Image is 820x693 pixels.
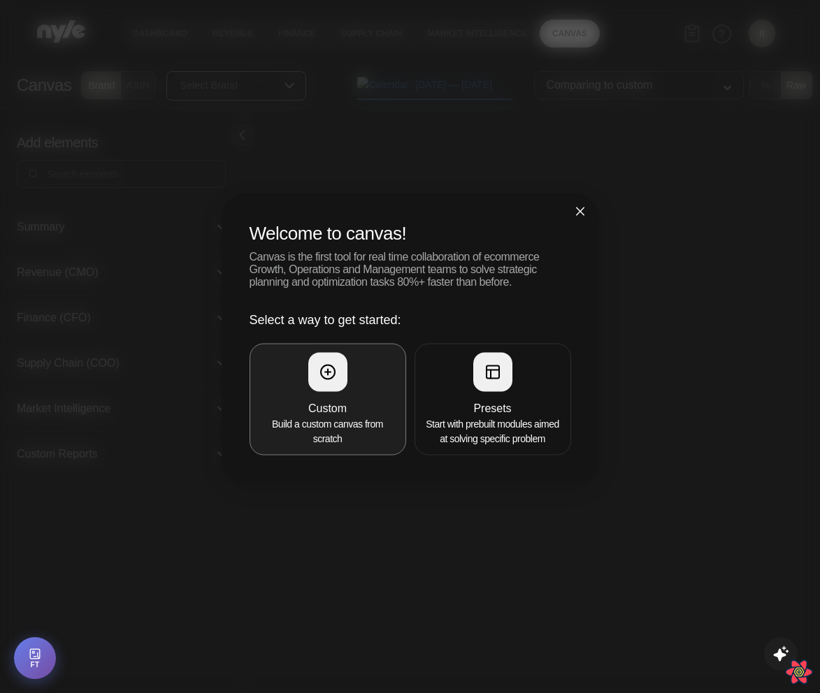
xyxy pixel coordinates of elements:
[14,637,56,679] button: Open Feature Toggle Debug Panel
[250,221,571,245] h2: Welcome to canvas!
[30,662,39,669] span: FT
[561,194,599,231] button: Close
[415,344,571,455] button: PresetsStart with prebuilt modules aimed at solving specific problem
[250,251,571,289] p: Canvas is the first tool for real time collaboration of ecommerce Growth, Operations and Manageme...
[785,658,813,686] button: Open React Query Devtools
[259,400,397,417] h4: Custom
[259,417,397,446] p: Build a custom canvas from scratch
[250,344,406,455] button: CustomBuild a custom canvas from scratch
[575,206,586,217] span: close
[424,417,562,446] p: Start with prebuilt modules aimed at solving specific problem
[424,400,562,417] h4: Presets
[250,311,571,330] h3: Select a way to get started:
